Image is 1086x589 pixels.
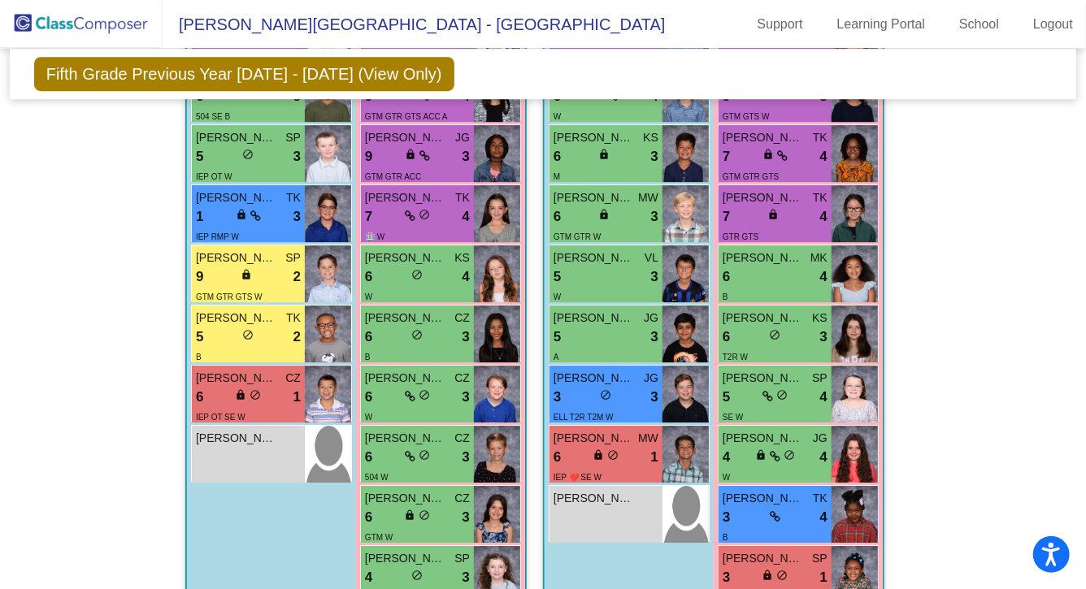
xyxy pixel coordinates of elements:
span: 4 [820,146,828,167]
span: 7 [365,206,372,227]
span: KS [643,129,658,146]
span: 1 [820,567,828,588]
span: GTM GTR W [554,232,601,241]
span: JG [813,430,828,447]
span: do_not_disturb_alt [242,149,254,160]
span: 2 [293,266,301,288]
span: [PERSON_NAME] [723,129,804,146]
span: 6 [365,327,372,348]
span: 4 [463,206,470,227]
span: 3 [651,146,658,167]
span: [PERSON_NAME] [365,310,446,327]
span: CZ [454,310,470,327]
span: do_not_disturb_alt [784,449,795,461]
span: SE W [723,413,744,422]
span: SP [285,249,301,266]
span: 3 [293,206,301,227]
span: 6 [554,206,561,227]
span: 9 [196,266,203,288]
span: [PERSON_NAME] [554,370,635,387]
span: [PERSON_NAME] [723,370,804,387]
span: 7 [723,206,730,227]
span: 6 [554,146,561,167]
span: IEP ❤️ SE W [554,473,602,482]
span: B [723,292,728,301]
span: 3 [463,507,470,528]
a: Learning Portal [824,11,939,37]
span: 6 [365,507,372,528]
span: 5 [723,387,730,408]
span: 🏥 W [365,232,384,241]
span: TK [286,310,301,327]
span: 4 [820,507,828,528]
span: 5 [196,327,203,348]
span: M [554,172,560,181]
span: TK [813,490,828,507]
span: TK [455,189,470,206]
span: lock [404,509,415,521]
span: 3 [651,387,658,408]
span: KS [454,249,470,266]
span: IEP OT SE W [196,413,245,422]
span: TK [813,129,828,146]
span: 3 [651,206,658,227]
span: 1 [196,206,203,227]
span: GTM GTR ACC [365,172,421,181]
span: GTM GTR GTS W [196,292,263,301]
span: CZ [285,370,301,387]
span: B [723,533,728,542]
span: B [365,353,371,362]
span: 6 [196,387,203,408]
span: VL [645,249,658,266]
span: lock [767,209,779,220]
span: 3 [723,567,730,588]
span: 5 [196,146,203,167]
span: [PERSON_NAME] [365,550,446,567]
span: [PERSON_NAME] [196,370,277,387]
span: [PERSON_NAME] [554,310,635,327]
span: do_not_disturb_alt [607,449,619,461]
span: do_not_disturb_alt [769,329,780,340]
span: lock [236,209,247,220]
span: 4 [820,206,828,227]
span: 5 [554,266,561,288]
span: 4 [463,266,470,288]
span: W [365,413,372,422]
span: 3 [463,146,470,167]
span: W [554,112,561,121]
span: 6 [365,387,372,408]
span: 3 [463,447,470,468]
span: JG [644,310,658,327]
span: 6 [554,447,561,468]
span: B [196,353,202,362]
span: SP [812,370,828,387]
span: [PERSON_NAME] [723,189,804,206]
span: CZ [454,430,470,447]
span: [PERSON_NAME] [723,310,804,327]
span: MW [638,430,658,447]
span: do_not_disturb_alt [419,209,430,220]
span: TK [286,189,301,206]
span: [PERSON_NAME] [PERSON_NAME] [554,490,635,507]
span: [PERSON_NAME] [554,189,635,206]
span: IEP OT W [196,172,232,181]
span: TK [813,189,828,206]
span: CZ [454,490,470,507]
span: lock [235,389,246,401]
span: [PERSON_NAME] [723,490,804,507]
span: do_not_disturb_alt [419,449,430,461]
span: 3 [463,327,470,348]
span: GTM GTS W [723,112,770,121]
span: 1 [651,447,658,468]
span: [PERSON_NAME] MAIDEN [723,430,804,447]
span: 6 [723,327,730,348]
span: JG [644,370,658,387]
span: CZ [454,370,470,387]
span: lock [598,149,610,160]
span: [PERSON_NAME] [365,430,446,447]
span: SP [285,129,301,146]
span: 2 [293,327,301,348]
a: School [946,11,1012,37]
span: do_not_disturb_alt [776,389,788,401]
span: [PERSON_NAME] [365,129,446,146]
